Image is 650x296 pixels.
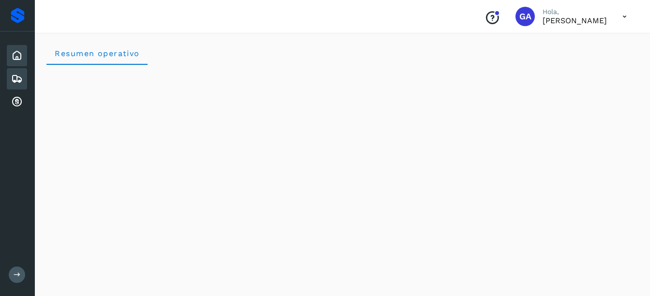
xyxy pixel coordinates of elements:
div: Inicio [7,45,27,66]
div: Embarques [7,68,27,89]
p: Hola, [543,8,607,16]
div: Cuentas por cobrar [7,91,27,113]
p: GENOVEVA ARZATE MARTINEZ [543,16,607,25]
span: Resumen operativo [54,49,140,58]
